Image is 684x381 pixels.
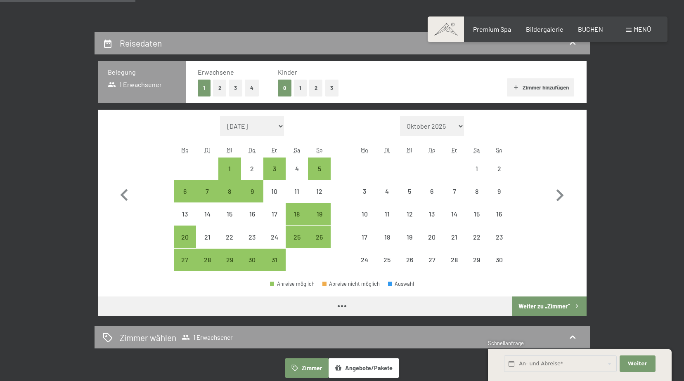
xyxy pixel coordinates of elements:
div: Anreise möglich [286,226,308,248]
div: 9 [489,188,509,209]
div: Anreise nicht möglich [286,180,308,202]
div: Anreise nicht möglich [353,249,376,271]
div: Anreise nicht möglich [263,203,286,225]
div: Wed Oct 08 2025 [218,180,241,202]
div: Sat Oct 11 2025 [286,180,308,202]
div: Thu Nov 27 2025 [421,249,443,271]
div: 12 [399,211,420,231]
abbr: Montag [181,146,189,153]
div: 1 [219,165,240,186]
div: 22 [466,234,487,254]
div: Sat Nov 01 2025 [466,158,488,180]
div: 16 [489,211,509,231]
div: Thu Oct 30 2025 [241,249,263,271]
div: Anreise möglich [174,180,196,202]
div: Anreise nicht möglich [398,203,421,225]
div: Anreise möglich [263,249,286,271]
div: Wed Oct 22 2025 [218,226,241,248]
button: 4 [245,80,259,96]
div: Anreise nicht möglich [376,203,398,225]
div: Anreise möglich [174,249,196,271]
div: Anreise möglich [241,180,263,202]
button: 2 [213,80,227,96]
div: Anreise nicht möglich [308,180,330,202]
button: 3 [229,80,243,96]
div: Sat Nov 08 2025 [466,180,488,202]
div: Anreise nicht möglich [398,180,421,202]
div: Wed Nov 26 2025 [398,249,421,271]
div: Anreise nicht möglich [488,249,510,271]
div: Sun Oct 05 2025 [308,158,330,180]
div: Sat Oct 25 2025 [286,226,308,248]
span: Erwachsene [198,68,234,76]
abbr: Mittwoch [407,146,412,153]
span: Weiter [628,360,647,367]
div: 21 [444,234,464,254]
abbr: Dienstag [205,146,210,153]
div: 19 [309,211,329,231]
span: Menü [634,25,651,33]
h3: Belegung [108,68,176,77]
div: 6 [421,188,442,209]
div: Fri Oct 10 2025 [263,180,286,202]
div: Anreise nicht möglich [421,203,443,225]
div: Sun Oct 19 2025 [308,203,330,225]
div: 25 [377,256,398,277]
div: Thu Nov 20 2025 [421,226,443,248]
div: Fri Oct 24 2025 [263,226,286,248]
button: Weiter [620,355,655,372]
button: 1 [198,80,211,96]
div: 26 [309,234,329,254]
div: Wed Nov 12 2025 [398,203,421,225]
div: Anreise nicht möglich [398,226,421,248]
div: 23 [242,234,263,254]
div: Anreise nicht möglich [421,226,443,248]
div: 5 [309,165,329,186]
div: 6 [175,188,195,209]
div: 14 [444,211,464,231]
div: Anreise möglich [218,158,241,180]
div: Anreise nicht möglich [443,203,465,225]
a: BUCHEN [578,25,603,33]
div: 30 [242,256,263,277]
div: Sat Nov 22 2025 [466,226,488,248]
div: Anreise nicht möglich [241,158,263,180]
div: 2 [489,165,509,186]
div: Wed Oct 29 2025 [218,249,241,271]
div: Anreise nicht möglich [421,180,443,202]
div: 11 [377,211,398,231]
div: Anreise möglich [196,180,218,202]
div: 17 [354,234,375,254]
button: Nächster Monat [548,116,572,271]
div: Anreise möglich [308,203,330,225]
div: Wed Nov 05 2025 [398,180,421,202]
abbr: Donnerstag [428,146,435,153]
div: Mon Nov 17 2025 [353,226,376,248]
div: 18 [286,211,307,231]
abbr: Montag [361,146,368,153]
div: 26 [399,256,420,277]
div: Anreise möglich [174,226,196,248]
div: Sat Nov 29 2025 [466,249,488,271]
button: Weiter zu „Zimmer“ [512,296,586,316]
div: Sat Oct 18 2025 [286,203,308,225]
div: 8 [466,188,487,209]
h2: Reisedaten [120,38,162,48]
div: Anreise nicht möglich [218,226,241,248]
div: Fri Nov 28 2025 [443,249,465,271]
div: 3 [264,165,285,186]
div: Sun Oct 26 2025 [308,226,330,248]
div: Anreise nicht möglich [286,158,308,180]
abbr: Dienstag [384,146,390,153]
span: Premium Spa [473,25,511,33]
div: 28 [444,256,464,277]
abbr: Sonntag [496,146,502,153]
div: Anreise nicht möglich [443,226,465,248]
div: Anreise nicht möglich [421,249,443,271]
div: Anreise nicht möglich [488,158,510,180]
div: Anreise möglich [218,249,241,271]
div: 10 [354,211,375,231]
div: Wed Oct 15 2025 [218,203,241,225]
div: Sun Nov 30 2025 [488,249,510,271]
div: Thu Oct 02 2025 [241,158,263,180]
